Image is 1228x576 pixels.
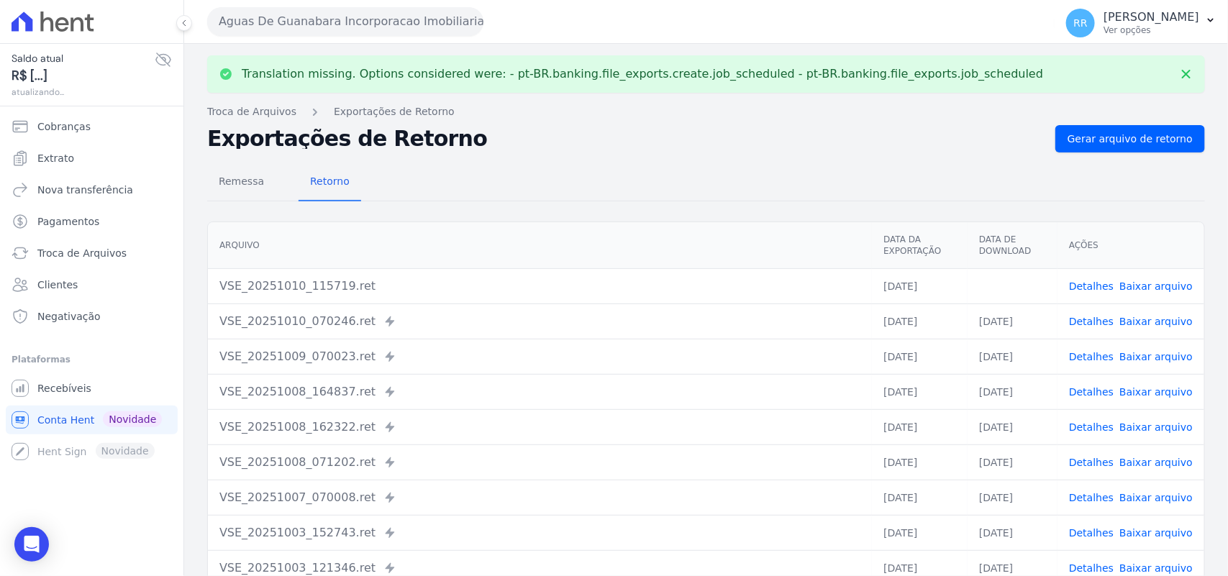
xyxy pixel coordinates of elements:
[37,246,127,260] span: Troca de Arquivos
[219,348,860,365] div: VSE_20251009_070023.ret
[6,406,178,434] a: Conta Hent Novidade
[872,339,968,374] td: [DATE]
[6,144,178,173] a: Extrato
[1069,527,1114,539] a: Detalhes
[968,303,1058,339] td: [DATE]
[1104,10,1199,24] p: [PERSON_NAME]
[1119,527,1193,539] a: Baixar arquivo
[219,454,860,471] div: VSE_20251008_071202.ret
[968,515,1058,550] td: [DATE]
[207,129,1044,149] h2: Exportações de Retorno
[1069,421,1114,433] a: Detalhes
[207,7,483,36] button: Aguas De Guanabara Incorporacao Imobiliaria SPE LTDA
[12,86,155,99] span: atualizando...
[1069,562,1114,574] a: Detalhes
[12,66,155,86] span: R$ [...]
[12,351,172,368] div: Plataformas
[1055,3,1228,43] button: RR [PERSON_NAME] Ver opções
[872,222,968,269] th: Data da Exportação
[12,51,155,66] span: Saldo atual
[210,167,273,196] span: Remessa
[299,164,361,201] a: Retorno
[207,104,296,119] a: Troca de Arquivos
[1119,421,1193,433] a: Baixar arquivo
[334,104,455,119] a: Exportações de Retorno
[6,239,178,268] a: Troca de Arquivos
[872,409,968,444] td: [DATE]
[968,374,1058,409] td: [DATE]
[872,268,968,303] td: [DATE]
[219,383,860,401] div: VSE_20251008_164837.ret
[6,112,178,141] a: Cobranças
[37,151,74,165] span: Extrato
[1055,125,1205,152] a: Gerar arquivo de retorno
[1069,280,1114,292] a: Detalhes
[968,222,1058,269] th: Data de Download
[968,409,1058,444] td: [DATE]
[219,278,860,295] div: VSE_20251010_115719.ret
[872,374,968,409] td: [DATE]
[1069,492,1114,503] a: Detalhes
[1119,351,1193,362] a: Baixar arquivo
[1068,132,1193,146] span: Gerar arquivo de retorno
[968,444,1058,480] td: [DATE]
[37,309,101,324] span: Negativação
[219,489,860,506] div: VSE_20251007_070008.ret
[207,104,1205,119] nav: Breadcrumb
[219,419,860,436] div: VSE_20251008_162322.ret
[12,112,172,466] nav: Sidebar
[207,164,276,201] a: Remessa
[219,313,860,330] div: VSE_20251010_070246.ret
[1119,386,1193,398] a: Baixar arquivo
[872,303,968,339] td: [DATE]
[1069,457,1114,468] a: Detalhes
[37,119,91,134] span: Cobranças
[242,67,1043,81] p: Translation missing. Options considered were: - pt-BR.banking.file_exports.create.job_scheduled -...
[219,524,860,541] div: VSE_20251003_152743.ret
[14,527,49,562] div: Open Intercom Messenger
[968,480,1058,515] td: [DATE]
[1069,351,1114,362] a: Detalhes
[6,175,178,204] a: Nova transferência
[968,339,1058,374] td: [DATE]
[6,302,178,331] a: Negativação
[1119,280,1193,292] a: Baixar arquivo
[1058,222,1204,269] th: Ações
[37,214,99,229] span: Pagamentos
[872,444,968,480] td: [DATE]
[6,207,178,236] a: Pagamentos
[1119,562,1193,574] a: Baixar arquivo
[6,374,178,403] a: Recebíveis
[872,515,968,550] td: [DATE]
[37,381,91,396] span: Recebíveis
[1119,492,1193,503] a: Baixar arquivo
[301,167,358,196] span: Retorno
[872,480,968,515] td: [DATE]
[37,278,78,292] span: Clientes
[1119,316,1193,327] a: Baixar arquivo
[208,222,872,269] th: Arquivo
[37,413,94,427] span: Conta Hent
[6,270,178,299] a: Clientes
[1119,457,1193,468] a: Baixar arquivo
[1073,18,1087,28] span: RR
[1104,24,1199,36] p: Ver opções
[1069,386,1114,398] a: Detalhes
[1069,316,1114,327] a: Detalhes
[37,183,133,197] span: Nova transferência
[103,411,162,427] span: Novidade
